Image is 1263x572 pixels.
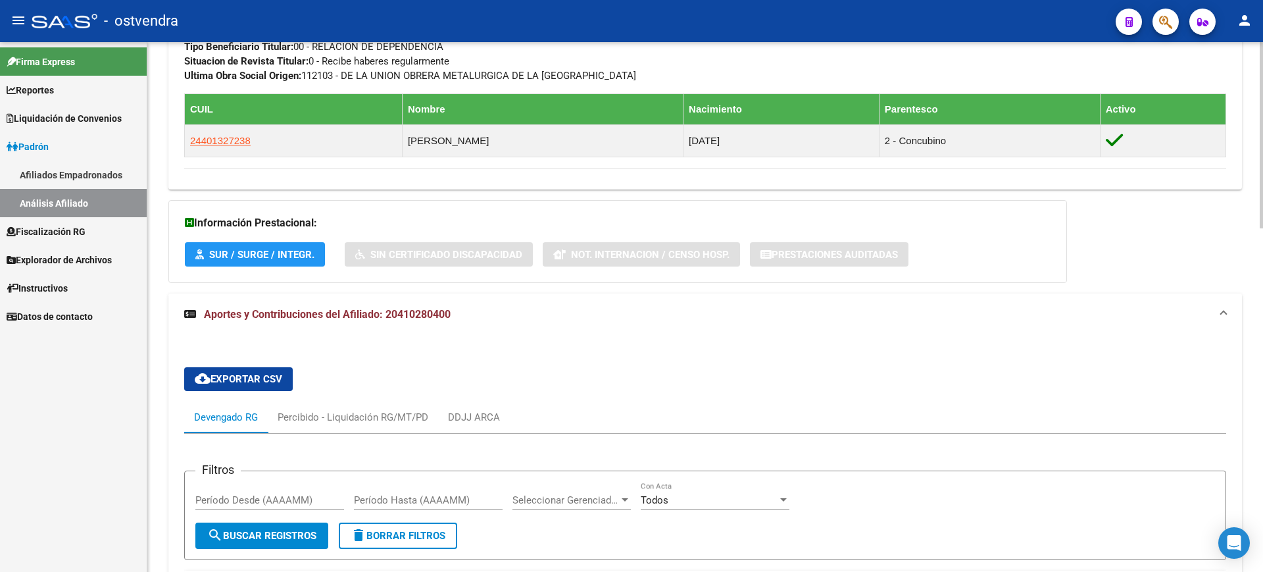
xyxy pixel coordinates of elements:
span: Buscar Registros [207,530,316,542]
mat-icon: person [1237,13,1252,28]
span: Exportar CSV [195,373,282,385]
span: Prestaciones Auditadas [772,249,898,261]
div: Open Intercom Messenger [1218,527,1250,559]
strong: Ultima Obra Social Origen: [184,70,301,82]
span: Aportes y Contribuciones del Afiliado: 20410280400 [204,308,451,321]
mat-icon: cloud_download [195,371,210,386]
div: Percibido - Liquidación RG/MT/PD [278,410,428,425]
strong: Situacion de Revista Titular: [184,55,309,67]
span: Reportes [7,83,54,97]
mat-icon: delete [351,527,366,543]
mat-icon: search [207,527,223,543]
span: Borrar Filtros [351,530,445,542]
button: Borrar Filtros [339,523,457,549]
button: Sin Certificado Discapacidad [345,242,533,267]
button: Buscar Registros [195,523,328,549]
div: DDJJ ARCA [448,410,500,425]
button: Exportar CSV [184,367,293,391]
span: 0 - Recibe haberes regularmente [184,55,449,67]
h3: Filtros [195,461,241,479]
div: Devengado RG [194,410,258,425]
td: 2 - Concubino [879,124,1100,157]
span: 00 - RELACION DE DEPENDENCIA [184,41,443,53]
mat-expansion-panel-header: Aportes y Contribuciones del Afiliado: 20410280400 [168,294,1242,336]
span: Explorador de Archivos [7,253,112,267]
strong: Tipo Beneficiario Titular: [184,41,293,53]
span: Seleccionar Gerenciador [512,494,619,506]
span: Firma Express [7,55,75,69]
span: - ostvendra [104,7,178,36]
button: Not. Internacion / Censo Hosp. [543,242,740,267]
button: SUR / SURGE / INTEGR. [185,242,325,267]
td: [DATE] [683,124,879,157]
span: Not. Internacion / Censo Hosp. [571,249,730,261]
th: CUIL [185,93,403,124]
mat-icon: menu [11,13,26,28]
button: Prestaciones Auditadas [750,242,908,267]
span: 112103 - DE LA UNION OBRERA METALURGICA DE LA [GEOGRAPHIC_DATA] [184,70,636,82]
td: [PERSON_NAME] [402,124,683,157]
th: Nombre [402,93,683,124]
span: Padrón [7,140,49,154]
span: SUR / SURGE / INTEGR. [209,249,314,261]
th: Nacimiento [683,93,879,124]
span: 24401327238 [190,135,251,146]
span: Todos [641,494,668,506]
th: Parentesco [879,93,1100,124]
span: Liquidación de Convenios [7,111,122,126]
span: Fiscalización RG [7,224,86,239]
span: Instructivos [7,281,68,296]
th: Activo [1100,93,1226,124]
span: Sin Certificado Discapacidad [370,249,522,261]
span: Datos de contacto [7,309,93,324]
h3: Información Prestacional: [185,214,1051,232]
